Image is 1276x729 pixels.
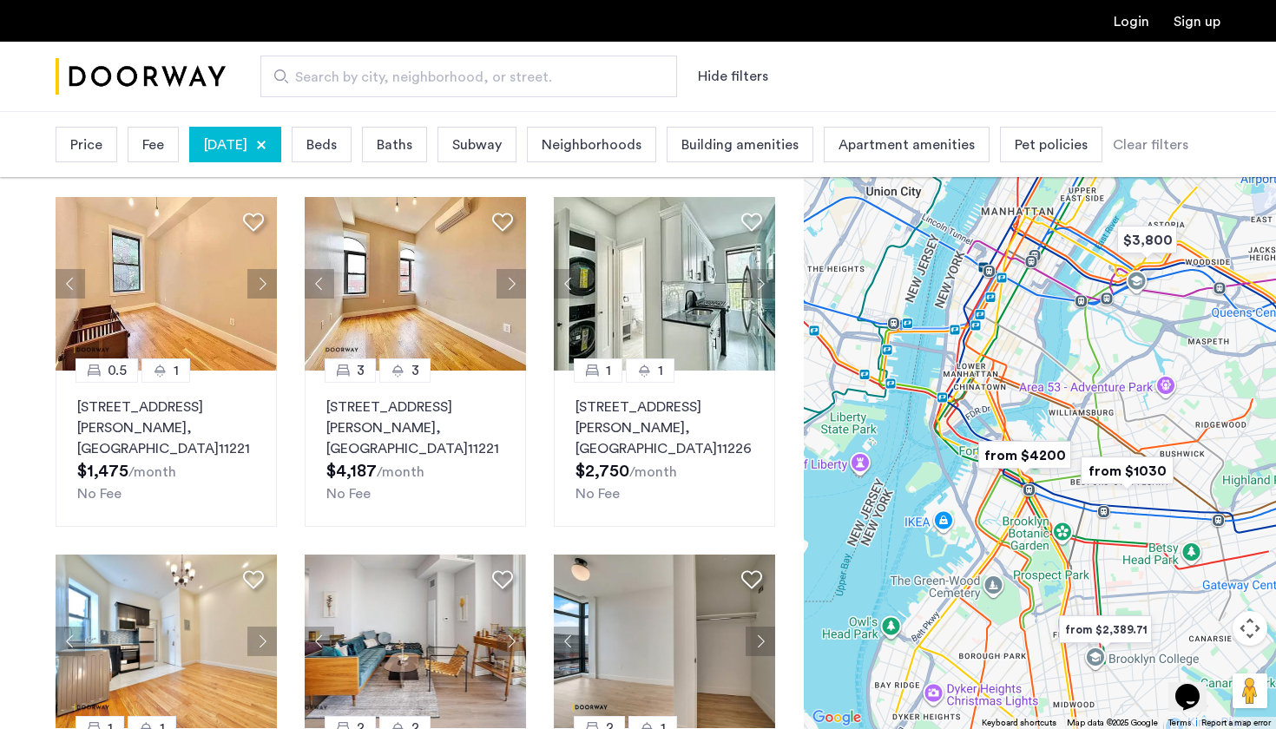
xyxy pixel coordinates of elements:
[174,360,179,381] span: 1
[305,269,334,299] button: Previous apartment
[295,67,628,88] span: Search by city, neighborhood, or street.
[1067,719,1158,727] span: Map data ©2025 Google
[1113,135,1188,155] div: Clear filters
[698,66,768,87] button: Show or hide filters
[204,135,247,155] span: [DATE]
[554,555,776,728] img: 2016_638673975962267132.jpeg
[377,465,424,479] sub: /month
[576,487,620,501] span: No Fee
[1015,135,1088,155] span: Pet policies
[1114,15,1149,29] a: Login
[56,44,226,109] img: logo
[971,436,1078,475] div: from $4200
[56,371,277,527] a: 0.51[STREET_ADDRESS][PERSON_NAME], [GEOGRAPHIC_DATA]11221No Fee
[1233,673,1267,708] button: Drag Pegman onto the map to open Street View
[326,463,377,480] span: $4,187
[377,135,412,155] span: Baths
[1110,220,1184,259] div: $3,800
[746,627,775,656] button: Next apartment
[576,463,629,480] span: $2,750
[142,135,164,155] span: Fee
[305,197,527,371] img: 2016_638508057423839647.jpeg
[56,44,226,109] a: Cazamio Logo
[1233,611,1267,646] button: Map camera controls
[326,487,371,501] span: No Fee
[128,465,176,479] sub: /month
[1168,660,1224,712] iframe: chat widget
[56,269,85,299] button: Previous apartment
[305,627,334,656] button: Previous apartment
[357,360,365,381] span: 3
[839,135,975,155] span: Apartment amenities
[305,371,526,527] a: 33[STREET_ADDRESS][PERSON_NAME], [GEOGRAPHIC_DATA]11221No Fee
[1174,15,1220,29] a: Registration
[56,555,278,728] img: 2012_638680378881248573.jpeg
[1201,717,1271,729] a: Report a map error
[306,135,337,155] span: Beds
[542,135,641,155] span: Neighborhoods
[1074,451,1181,490] div: from $1030
[411,360,419,381] span: 3
[77,397,255,459] p: [STREET_ADDRESS][PERSON_NAME] 11221
[497,627,526,656] button: Next apartment
[108,360,127,381] span: 0.5
[56,197,278,371] img: 2016_638508057422366955.jpeg
[305,555,527,728] img: 2016_638666715889673601.jpeg
[77,487,122,501] span: No Fee
[658,360,663,381] span: 1
[808,706,865,729] img: Google
[576,397,753,459] p: [STREET_ADDRESS][PERSON_NAME] 11226
[982,717,1056,729] button: Keyboard shortcuts
[70,135,102,155] span: Price
[606,360,611,381] span: 1
[497,269,526,299] button: Next apartment
[808,706,865,729] a: Open this area in Google Maps (opens a new window)
[247,269,277,299] button: Next apartment
[260,56,677,97] input: Apartment Search
[554,269,583,299] button: Previous apartment
[629,465,677,479] sub: /month
[1052,610,1159,649] div: from $2,389.71
[554,197,776,371] img: 2014_638590860018821391.jpeg
[554,627,583,656] button: Previous apartment
[554,371,775,527] a: 11[STREET_ADDRESS][PERSON_NAME], [GEOGRAPHIC_DATA]11226No Fee
[326,397,504,459] p: [STREET_ADDRESS][PERSON_NAME] 11221
[56,627,85,656] button: Previous apartment
[247,627,277,656] button: Next apartment
[746,269,775,299] button: Next apartment
[681,135,799,155] span: Building amenities
[77,463,128,480] span: $1,475
[452,135,502,155] span: Subway
[1168,717,1191,729] a: Terms (opens in new tab)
